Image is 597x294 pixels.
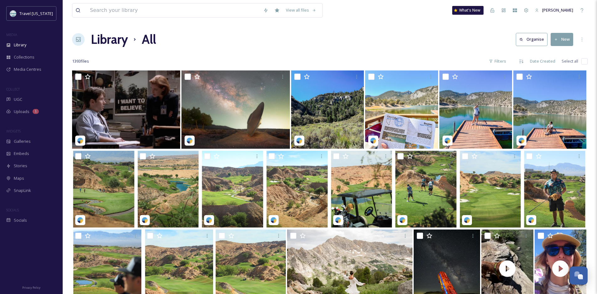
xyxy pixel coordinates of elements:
img: download.jpeg [10,10,16,17]
img: jimmyizbrown-18091788763663326.jpeg [394,150,458,228]
img: thewildergeeg-17886597387205943.jpeg [513,70,586,149]
span: MEDIA [6,32,17,37]
span: Socials [14,217,27,223]
img: snapsea-logo.png [206,217,212,223]
span: Travel [US_STATE] [19,11,53,16]
img: jimmyizbrown-18044927540322296.jpeg [523,150,586,228]
button: Open Chat [569,266,588,285]
a: View all files [283,4,319,16]
span: Galleries [14,138,31,144]
span: Privacy Policy [22,286,40,290]
img: snapsea-logo.png [296,137,302,144]
span: SOCIALS [6,208,19,212]
img: jimmyizbrown-18278488171274964.jpeg [137,150,200,228]
img: jimmyizbrown-18087843046751684.jpeg [201,150,264,228]
span: [PERSON_NAME] [542,7,573,13]
span: Embeds [14,151,29,157]
img: jimmyizbrown-18527045782008563.jpeg [265,150,329,228]
img: stephanie_.bee-17860739331398155.jpeg [72,70,180,149]
span: 1393 file s [72,58,89,64]
a: Privacy Policy [22,283,40,291]
div: 1 [33,109,39,114]
span: Maps [14,175,24,181]
img: snapsea-logo.png [335,217,341,223]
img: snapsea-logo.png [399,217,406,223]
span: COLLECT [6,87,20,91]
img: snapsea-logo.png [142,217,148,223]
img: snapsea-logo.png [77,217,83,223]
a: Library [91,30,128,49]
img: jimmyizbrown-18081071692918298.jpeg [459,150,522,228]
img: jimmyizbrown-17885044101345140.jpeg [330,150,393,228]
img: snapsea-logo.png [270,217,277,223]
div: Date Created [527,55,558,67]
button: Organise [516,33,547,46]
span: Library [14,42,26,48]
img: snapsea-logo.png [464,217,470,223]
span: Collections [14,54,34,60]
img: stephanie_.bee-18100850143594858.jpeg [181,70,290,149]
span: Media Centres [14,66,41,72]
input: Search your library [87,3,260,17]
h1: All [142,30,156,49]
img: snapsea-logo.png [518,137,525,144]
button: New [551,33,573,46]
img: snapsea-logo.png [528,217,534,223]
span: Select all [562,58,578,64]
span: WIDGETS [6,129,21,133]
img: snapsea-logo.png [370,137,376,144]
a: What's New [452,6,484,15]
div: Filters [486,55,509,67]
span: SnapLink [14,188,31,193]
img: thewildergeeg-17916408876150700.jpeg [439,70,512,149]
span: UGC [14,96,22,102]
a: [PERSON_NAME] [532,4,576,16]
img: snapsea-logo.png [77,137,83,144]
img: jimmyizbrown-18075214549817260.jpeg [72,150,135,228]
img: snapsea-logo.png [186,137,193,144]
a: Organise [516,33,551,46]
img: snapsea-logo.png [444,137,451,144]
img: thewildergeeg-18069005939035295.jpeg [365,70,438,149]
span: Stories [14,163,27,169]
span: Uploads [14,109,29,115]
img: thewildergeeg-18081574423895528.jpeg [291,70,364,149]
